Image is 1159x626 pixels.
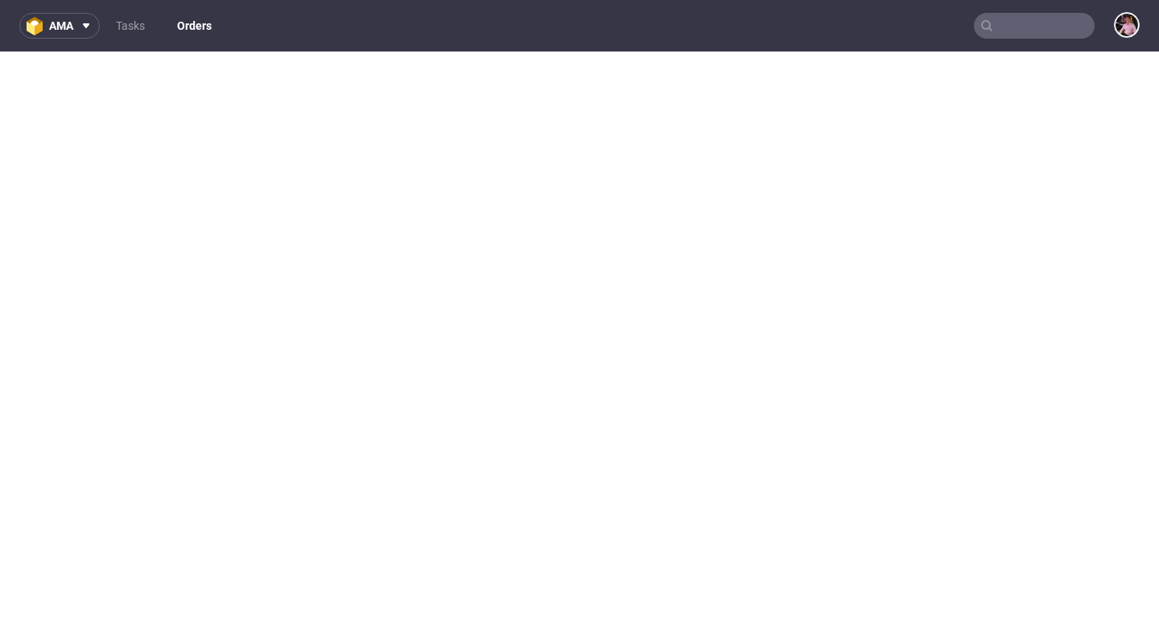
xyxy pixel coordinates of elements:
[106,13,155,39] a: Tasks
[27,17,49,35] img: logo
[49,20,73,31] span: ama
[19,13,100,39] button: ama
[1116,14,1138,36] img: Aleks Ziemkowski
[167,13,221,39] a: Orders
